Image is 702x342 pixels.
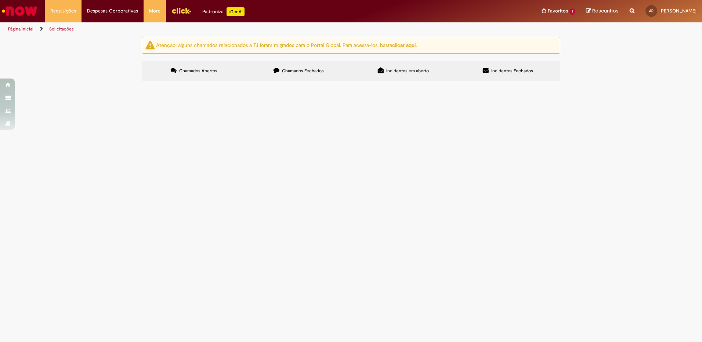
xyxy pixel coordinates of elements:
img: click_logo_yellow_360x200.png [171,5,191,16]
img: ServiceNow [1,4,39,18]
p: +GenAi [227,7,245,16]
span: Incidentes Fechados [491,68,533,74]
span: Favoritos [548,7,568,15]
span: Requisições [50,7,76,15]
a: Página inicial [8,26,33,32]
span: Incidentes em aberto [386,68,429,74]
a: Solicitações [49,26,74,32]
ul: Trilhas de página [6,22,463,36]
span: Despesas Corporativas [87,7,138,15]
span: Chamados Abertos [179,68,217,74]
ng-bind-html: Atenção: alguns chamados relacionados a T.I foram migrados para o Portal Global. Para acessá-los,... [156,41,417,48]
span: Chamados Fechados [282,68,324,74]
a: clicar aqui. [392,41,417,48]
a: Rascunhos [586,8,619,15]
span: AR [649,8,654,13]
span: [PERSON_NAME] [659,8,696,14]
span: Rascunhos [592,7,619,14]
span: 1 [569,8,575,15]
div: Padroniza [202,7,245,16]
span: More [149,7,160,15]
